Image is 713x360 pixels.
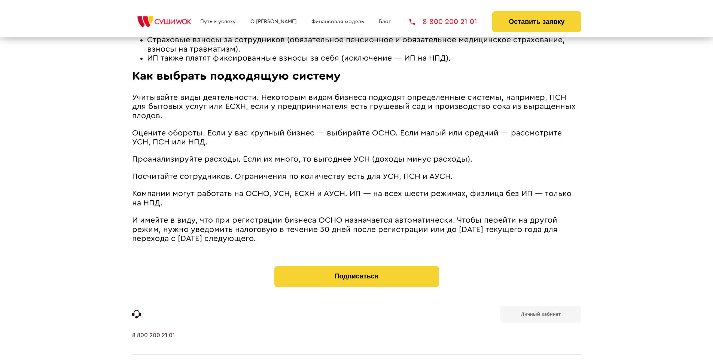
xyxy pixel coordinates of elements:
[132,332,175,354] a: 8 800 200 21 01
[200,19,236,25] a: Путь к успеху
[500,306,581,323] a: Личный кабинет
[379,19,391,25] a: Блог
[132,129,562,146] span: Оцените обороты. Если у вас крупный бизнес — выбирайте ОСНО. Если малый или средний — рассмотрите...
[132,94,576,120] span: Учитывайте виды деятельности. Некоторым видам бизнеса подходят определенные системы, например, ПС...
[147,54,451,62] span: ИП также платят фиксированные взносы за себя (исключение — ИП на НПД).
[132,155,472,163] span: Проанализируйте расходы. Если их много, то выгоднее УСН (доходы минус расходы).
[132,190,572,207] span: Компании могут работать на ОСНО, УСН, ЕСХН и АУСН. ИП — на всех шести режимах, физлица без ИП — т...
[132,173,453,180] span: Посчитайте сотрудников. Ограничения по количеству есть для УСН, ПСН и АУСН.
[274,266,439,287] button: Подписаться
[132,216,558,242] span: И имейте в виду, что при регистрации бизнеса ОСНО назначается автоматически. Чтобы перейти на дру...
[409,18,477,25] a: 8 800 200 21 01
[492,11,581,32] button: Оставить заявку
[147,36,565,53] span: Страховые взносы за сотрудников (обязательное пенсионное и обязательное медицинское страхование, ...
[132,70,341,82] span: Как выбрать подходящую систему
[521,312,561,317] b: Личный кабинет
[311,19,364,25] a: Финансовая модель
[250,19,297,25] a: О [PERSON_NAME]
[423,18,477,25] span: 8 800 200 21 01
